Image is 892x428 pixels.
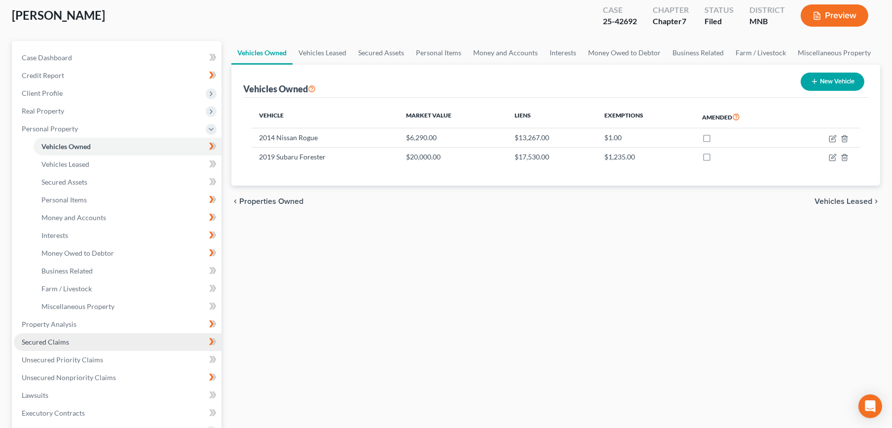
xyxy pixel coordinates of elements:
div: Chapter [653,4,689,16]
span: Unsecured Priority Claims [22,355,103,364]
span: Case Dashboard [22,53,72,62]
a: Secured Assets [352,41,410,65]
a: Money Owed to Debtor [34,244,222,262]
span: Property Analysis [22,320,76,328]
a: Interests [34,227,222,244]
span: 7 [682,16,686,26]
th: Amended [694,106,790,128]
span: Real Property [22,107,64,115]
td: $13,267.00 [507,128,597,147]
span: Personal Items [41,195,87,204]
button: Vehicles Leased chevron_right [815,197,880,205]
span: Credit Report [22,71,64,79]
th: Exemptions [596,106,694,128]
span: Client Profile [22,89,63,97]
td: $1,235.00 [596,147,694,166]
a: Executory Contracts [14,404,222,422]
span: Vehicles Leased [41,160,89,168]
span: Executory Contracts [22,409,85,417]
a: Personal Items [410,41,467,65]
div: Chapter [653,16,689,27]
button: chevron_left Properties Owned [231,197,303,205]
i: chevron_right [872,197,880,205]
a: Business Related [667,41,730,65]
a: Unsecured Priority Claims [14,351,222,369]
div: Open Intercom Messenger [858,394,882,418]
td: 2019 Subaru Forester [251,147,398,166]
a: Miscellaneous Property [792,41,877,65]
span: Vehicles Owned [41,142,91,151]
td: $1.00 [596,128,694,147]
a: Vehicles Owned [231,41,293,65]
a: Vehicles Leased [293,41,352,65]
td: $20,000.00 [398,147,507,166]
a: Miscellaneous Property [34,298,222,315]
div: District [749,4,785,16]
span: Unsecured Nonpriority Claims [22,373,116,382]
a: Lawsuits [14,387,222,404]
span: Business Related [41,267,93,275]
a: Vehicles Leased [34,156,222,173]
div: Vehicles Owned [243,83,316,95]
span: Lawsuits [22,391,48,399]
span: Personal Property [22,124,78,133]
th: Market Value [398,106,507,128]
a: Farm / Livestock [34,280,222,298]
span: Money Owed to Debtor [41,249,114,257]
button: New Vehicle [801,73,864,91]
td: 2014 Nissan Rogue [251,128,398,147]
a: Business Related [34,262,222,280]
button: Preview [801,4,868,27]
span: Secured Claims [22,338,69,346]
a: Unsecured Nonpriority Claims [14,369,222,387]
span: Vehicles Leased [815,197,872,205]
a: Farm / Livestock [730,41,792,65]
a: Secured Claims [14,333,222,351]
div: 25-42692 [603,16,637,27]
span: Properties Owned [239,197,303,205]
a: Credit Report [14,67,222,84]
th: Liens [507,106,597,128]
div: MNB [749,16,785,27]
i: chevron_left [231,197,239,205]
span: [PERSON_NAME] [12,8,105,22]
div: Status [705,4,734,16]
span: Interests [41,231,68,239]
a: Case Dashboard [14,49,222,67]
a: Property Analysis [14,315,222,333]
td: $17,530.00 [507,147,597,166]
div: Filed [705,16,734,27]
div: Case [603,4,637,16]
a: Secured Assets [34,173,222,191]
th: Vehicle [251,106,398,128]
span: Miscellaneous Property [41,302,114,311]
span: Farm / Livestock [41,284,92,293]
a: Money Owed to Debtor [582,41,667,65]
a: Money and Accounts [34,209,222,227]
span: Secured Assets [41,178,87,186]
span: Money and Accounts [41,213,106,222]
a: Vehicles Owned [34,138,222,156]
td: $6,290.00 [398,128,507,147]
a: Interests [544,41,582,65]
a: Personal Items [34,191,222,209]
a: Money and Accounts [467,41,544,65]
